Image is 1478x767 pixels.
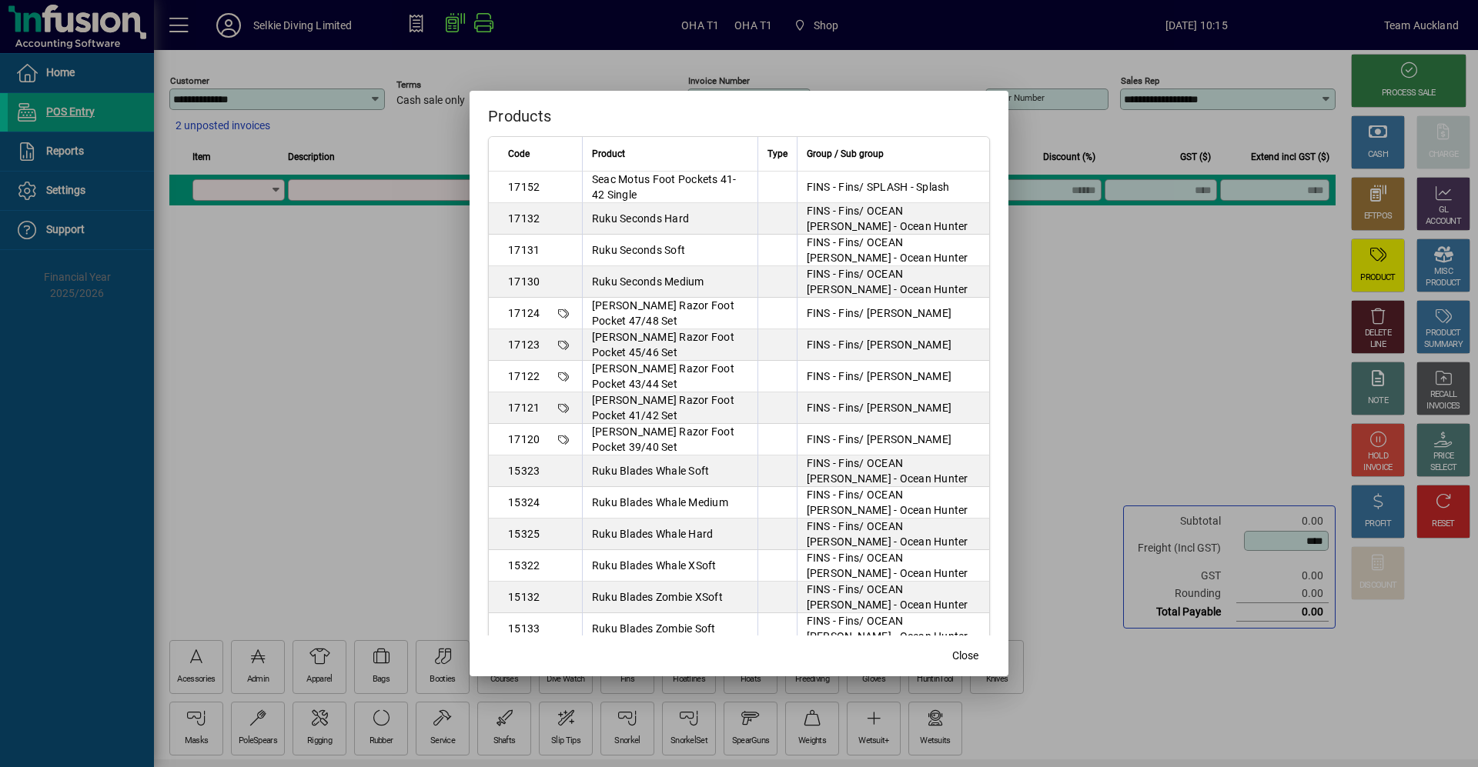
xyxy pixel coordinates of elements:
div: 17132 [508,211,540,226]
td: Ruku Blades Whale XSoft [582,550,757,582]
td: [PERSON_NAME] Razor Foot Pocket 45/46 Set [582,329,757,361]
h2: Products [470,91,1008,135]
td: [PERSON_NAME] Razor Foot Pocket 41/42 Set [582,392,757,424]
div: 17131 [508,242,540,258]
div: 17130 [508,274,540,289]
td: FINS - Fins / OCEAN [PERSON_NAME] - Ocean Hunter [797,235,990,266]
td: [PERSON_NAME] Razor Foot Pocket 43/44 Set [582,361,757,392]
span: Product [592,145,625,162]
td: FINS - Fins / [PERSON_NAME] [797,392,990,424]
td: [PERSON_NAME] Razor Foot Pocket 39/40 Set [582,424,757,455]
td: FINS - Fins / OCEAN [PERSON_NAME] - Ocean Hunter [797,613,990,645]
td: Ruku Seconds Hard [582,203,757,235]
td: FINS - Fins / [PERSON_NAME] [797,361,990,392]
td: FINS - Fins / [PERSON_NAME] [797,298,990,329]
td: Ruku Seconds Medium [582,266,757,298]
span: Type [767,145,787,162]
div: 17152 [508,179,540,195]
td: FINS - Fins / [PERSON_NAME] [797,424,990,455]
td: Seac Motus Foot Pockets 41-42 Single [582,172,757,203]
td: Ruku Blades Whale Soft [582,455,757,487]
span: Code [508,145,530,162]
td: FINS - Fins / OCEAN [PERSON_NAME] - Ocean Hunter [797,487,990,519]
td: FINS - Fins / OCEAN [PERSON_NAME] - Ocean Hunter [797,203,990,235]
td: FINS - Fins / OCEAN [PERSON_NAME] - Ocean Hunter [797,519,990,550]
td: FINS - Fins / OCEAN [PERSON_NAME] - Ocean Hunter [797,266,990,298]
td: FINS - Fins / OCEAN [PERSON_NAME] - Ocean Hunter [797,455,990,487]
td: FINS - Fins / OCEAN [PERSON_NAME] - Ocean Hunter [797,550,990,582]
div: 15323 [508,463,540,479]
div: 15325 [508,526,540,542]
div: 15322 [508,558,540,573]
div: 17123 [508,337,540,353]
td: Ruku Blades Zombie XSoft [582,582,757,613]
div: 17124 [508,305,540,322]
td: Ruku Blades Whale Medium [582,487,757,519]
div: 17121 [508,400,540,416]
span: Close [952,648,978,664]
span: Group / Sub group [807,145,884,162]
div: 17120 [508,432,540,448]
div: 15324 [508,495,540,510]
td: FINS - Fins / SPLASH - Splash [797,172,990,203]
td: Ruku Seconds Soft [582,235,757,266]
div: 15132 [508,589,540,605]
td: Ruku Blades Zombie Soft [582,613,757,645]
td: Ruku Blades Whale Hard [582,519,757,550]
td: FINS - Fins / [PERSON_NAME] [797,329,990,361]
td: FINS - Fins / OCEAN [PERSON_NAME] - Ocean Hunter [797,582,990,613]
td: [PERSON_NAME] Razor Foot Pocket 47/48 Set [582,298,757,329]
button: Close [941,642,990,670]
div: 15133 [508,621,540,636]
div: 17122 [508,368,540,385]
